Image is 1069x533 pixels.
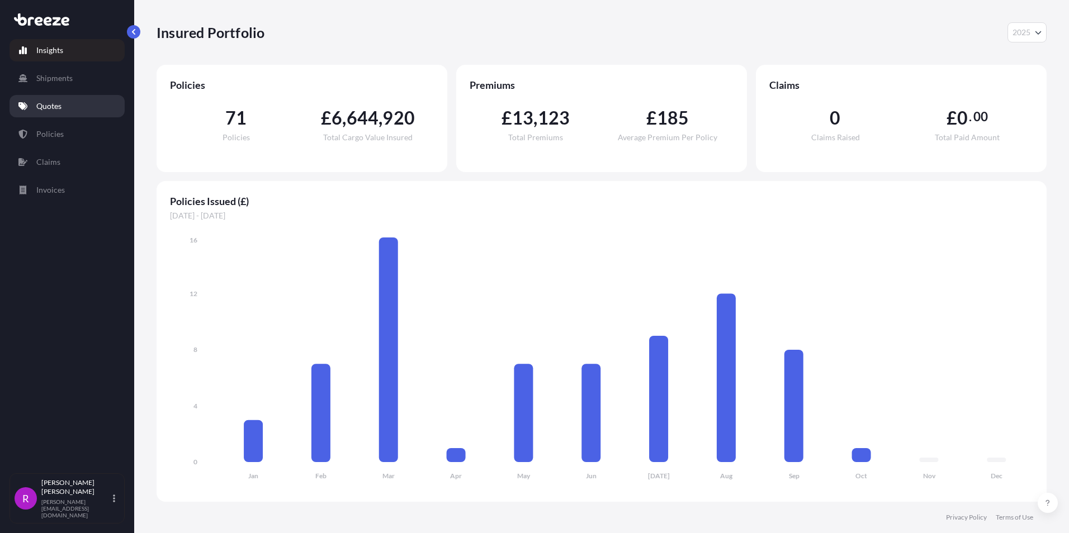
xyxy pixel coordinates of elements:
[946,513,987,522] a: Privacy Policy
[855,472,867,480] tspan: Oct
[379,109,382,127] span: ,
[170,78,434,92] span: Policies
[470,78,734,92] span: Premiums
[923,472,936,480] tspan: Nov
[321,109,332,127] span: £
[332,109,342,127] span: 6
[36,45,63,56] p: Insights
[811,134,860,141] span: Claims Raised
[1013,27,1030,38] span: 2025
[342,109,346,127] span: ,
[533,109,537,127] span: ,
[957,109,968,127] span: 0
[648,472,670,480] tspan: [DATE]
[223,134,250,141] span: Policies
[36,184,65,196] p: Invoices
[10,151,125,173] a: Claims
[36,101,62,112] p: Quotes
[538,109,570,127] span: 123
[10,39,125,61] a: Insights
[517,472,531,480] tspan: May
[720,472,733,480] tspan: Aug
[382,109,415,127] span: 920
[657,109,689,127] span: 185
[190,236,197,244] tspan: 16
[10,179,125,201] a: Invoices
[190,289,197,298] tspan: 12
[170,210,1033,221] span: [DATE] - [DATE]
[830,109,840,127] span: 0
[646,109,657,127] span: £
[36,73,73,84] p: Shipments
[22,493,29,504] span: R
[789,472,800,480] tspan: Sep
[225,109,247,127] span: 71
[586,472,597,480] tspan: Jun
[41,478,111,496] p: [PERSON_NAME] [PERSON_NAME]
[996,513,1033,522] a: Terms of Use
[508,134,563,141] span: Total Premiums
[947,109,957,127] span: £
[512,109,533,127] span: 13
[36,129,64,140] p: Policies
[41,498,111,518] p: [PERSON_NAME][EMAIL_ADDRESS][DOMAIN_NAME]
[935,134,1000,141] span: Total Paid Amount
[10,95,125,117] a: Quotes
[10,123,125,145] a: Policies
[382,472,395,480] tspan: Mar
[347,109,379,127] span: 644
[502,109,512,127] span: £
[193,345,197,354] tspan: 8
[973,112,988,121] span: 00
[248,472,258,480] tspan: Jan
[618,134,717,141] span: Average Premium Per Policy
[450,472,462,480] tspan: Apr
[193,458,197,466] tspan: 0
[991,472,1002,480] tspan: Dec
[1007,22,1047,42] button: Year Selector
[193,402,197,410] tspan: 4
[36,156,60,168] p: Claims
[315,472,327,480] tspan: Feb
[170,194,1033,208] span: Policies Issued (£)
[323,134,413,141] span: Total Cargo Value Insured
[10,67,125,89] a: Shipments
[157,23,264,41] p: Insured Portfolio
[969,112,972,121] span: .
[769,78,1033,92] span: Claims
